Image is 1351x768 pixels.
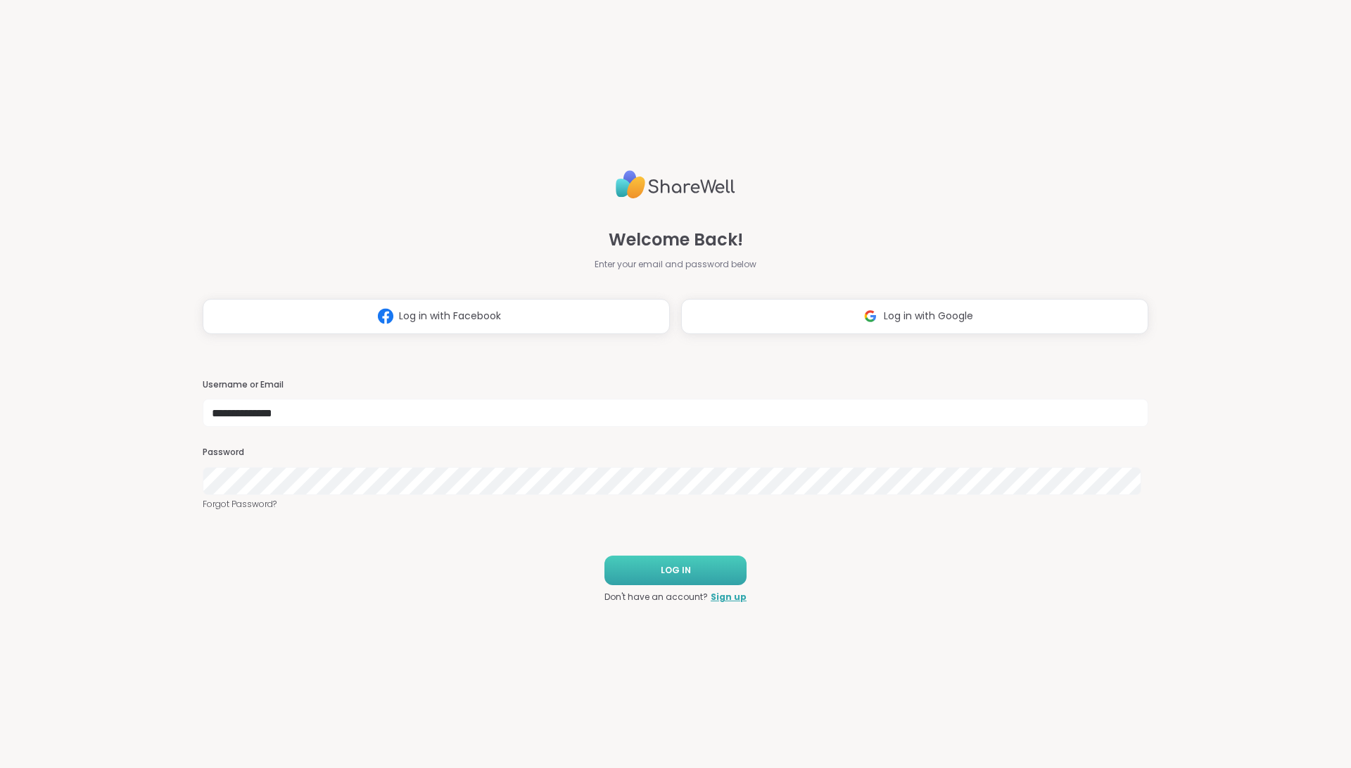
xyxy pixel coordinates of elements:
span: Don't have an account? [604,591,708,603]
button: Log in with Facebook [203,299,670,334]
button: LOG IN [604,556,747,585]
span: LOG IN [661,564,691,577]
span: Enter your email and password below [595,258,756,271]
img: ShareWell Logo [616,165,735,205]
a: Sign up [711,591,747,603]
span: Log in with Google [884,309,973,324]
h3: Password [203,447,1148,459]
img: ShareWell Logomark [372,303,399,329]
h3: Username or Email [203,379,1148,391]
img: ShareWell Logomark [857,303,884,329]
span: Welcome Back! [609,227,743,252]
span: Log in with Facebook [399,309,501,324]
a: Forgot Password? [203,498,1148,511]
button: Log in with Google [681,299,1148,334]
